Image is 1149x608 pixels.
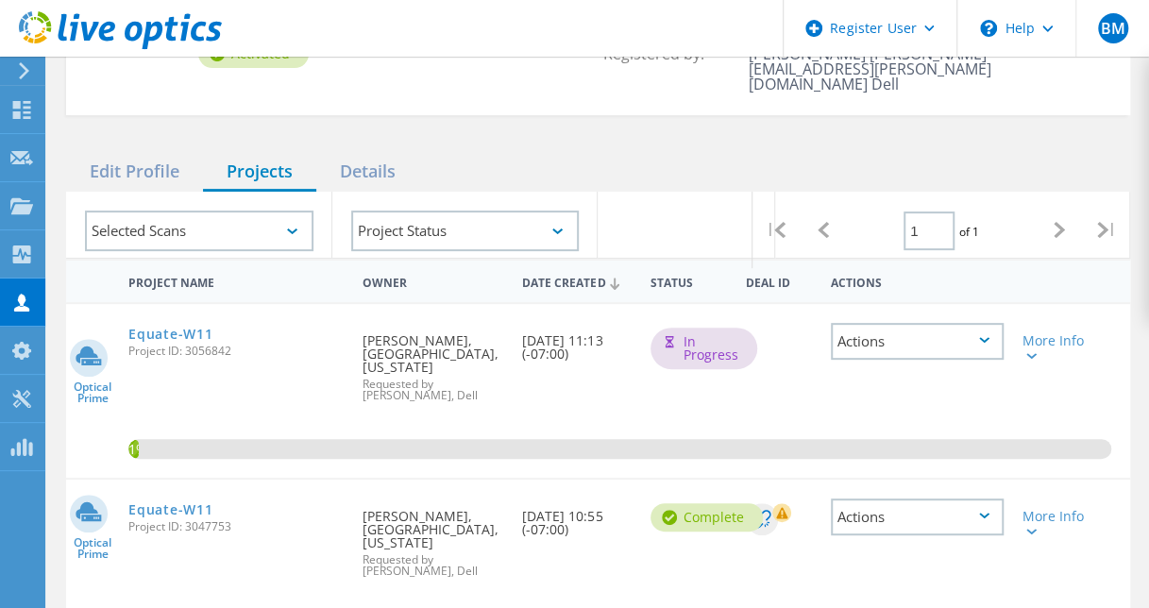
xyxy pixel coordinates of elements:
[821,263,1013,298] div: Actions
[743,42,1110,96] td: [PERSON_NAME] [PERSON_NAME][EMAIL_ADDRESS][PERSON_NAME][DOMAIN_NAME] Dell
[128,521,344,532] span: Project ID: 3047753
[651,328,757,369] div: In Progress
[85,211,313,251] div: Selected Scans
[203,153,316,192] div: Projects
[353,304,513,420] div: [PERSON_NAME], [GEOGRAPHIC_DATA], [US_STATE]
[831,323,1004,360] div: Actions
[128,503,212,516] a: Equate-W11
[363,379,503,401] span: Requested by [PERSON_NAME], Dell
[513,304,640,380] div: [DATE] 11:13 (-07:00)
[1083,192,1130,268] div: |
[831,498,1004,535] div: Actions
[316,153,419,192] div: Details
[641,263,736,298] div: Status
[959,224,979,240] span: of 1
[66,537,119,560] span: Optical Prime
[513,263,640,299] div: Date Created
[128,439,138,456] span: 1%
[19,40,222,53] a: Live Optics Dashboard
[1022,334,1089,361] div: More Info
[736,263,821,298] div: Deal Id
[351,211,580,251] div: Project Status
[363,554,503,577] span: Requested by [PERSON_NAME], Dell
[1022,510,1089,536] div: More Info
[66,153,203,192] div: Edit Profile
[513,480,640,555] div: [DATE] 10:55 (-07:00)
[353,263,513,298] div: Owner
[980,20,997,37] svg: \n
[128,346,344,357] span: Project ID: 3056842
[128,328,212,341] a: Equate-W11
[1100,21,1124,36] span: BM
[651,503,763,532] div: Complete
[752,192,800,268] div: |
[66,381,119,404] span: Optical Prime
[353,480,513,596] div: [PERSON_NAME], [GEOGRAPHIC_DATA], [US_STATE]
[119,263,353,298] div: Project Name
